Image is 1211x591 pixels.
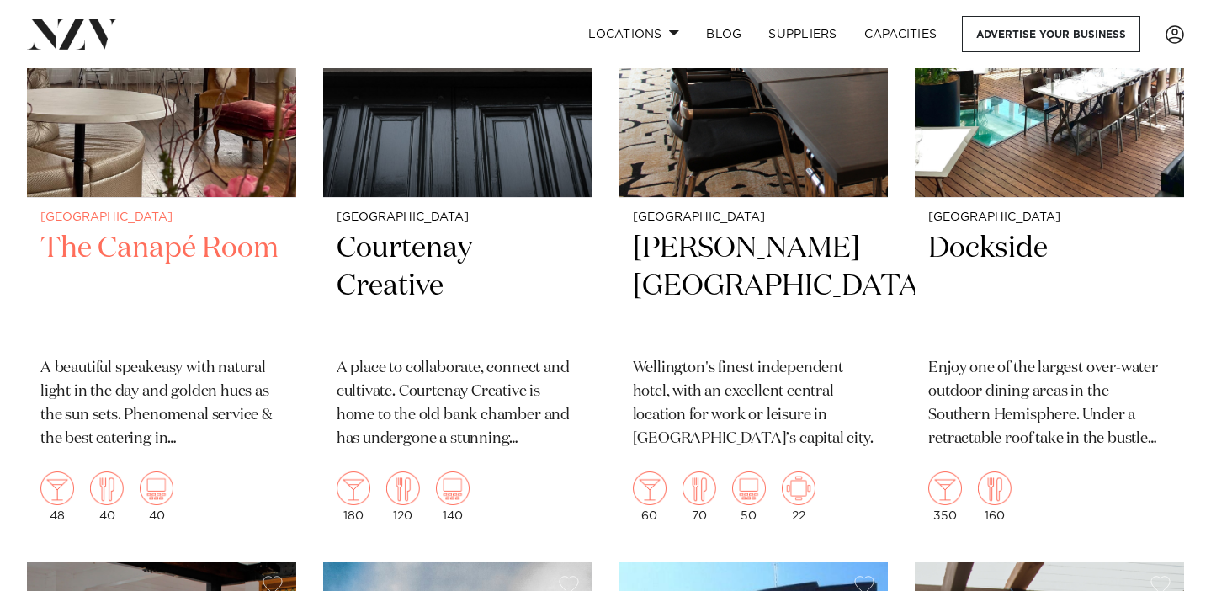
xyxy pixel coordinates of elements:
div: 40 [140,471,173,522]
img: dining.png [90,471,124,505]
img: dining.png [978,471,1012,505]
img: cocktail.png [928,471,962,505]
div: 22 [782,471,815,522]
img: theatre.png [436,471,470,505]
img: cocktail.png [40,471,74,505]
a: SUPPLIERS [755,16,850,52]
small: [GEOGRAPHIC_DATA] [337,211,579,224]
img: dining.png [683,471,716,505]
div: 120 [386,471,420,522]
img: meeting.png [782,471,815,505]
div: 50 [732,471,766,522]
small: [GEOGRAPHIC_DATA] [40,211,283,224]
p: A beautiful speakeasy with natural light in the day and golden hues as the sun sets. Phenomenal s... [40,357,283,451]
div: 160 [978,471,1012,522]
p: Wellington's finest independent hotel, with an excellent central location for work or leisure in ... [633,357,875,451]
img: theatre.png [140,471,173,505]
div: 140 [436,471,470,522]
img: nzv-logo.png [27,19,119,49]
a: Capacities [851,16,951,52]
div: 70 [683,471,716,522]
div: 48 [40,471,74,522]
div: 180 [337,471,370,522]
a: Locations [575,16,693,52]
a: Advertise your business [962,16,1140,52]
div: 350 [928,471,962,522]
img: cocktail.png [633,471,667,505]
h2: The Canapé Room [40,230,283,343]
div: 60 [633,471,667,522]
p: Enjoy one of the largest over-water outdoor dining areas in the Southern Hemisphere. Under a retr... [928,357,1171,451]
small: [GEOGRAPHIC_DATA] [633,211,875,224]
div: 40 [90,471,124,522]
small: [GEOGRAPHIC_DATA] [928,211,1171,224]
h2: [PERSON_NAME][GEOGRAPHIC_DATA] [633,230,875,343]
a: BLOG [693,16,755,52]
img: cocktail.png [337,471,370,505]
h2: Courtenay Creative [337,230,579,343]
h2: Dockside [928,230,1171,343]
img: dining.png [386,471,420,505]
p: A place to collaborate, connect and cultivate. Courtenay Creative is home to the old bank chamber... [337,357,579,451]
img: theatre.png [732,471,766,505]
